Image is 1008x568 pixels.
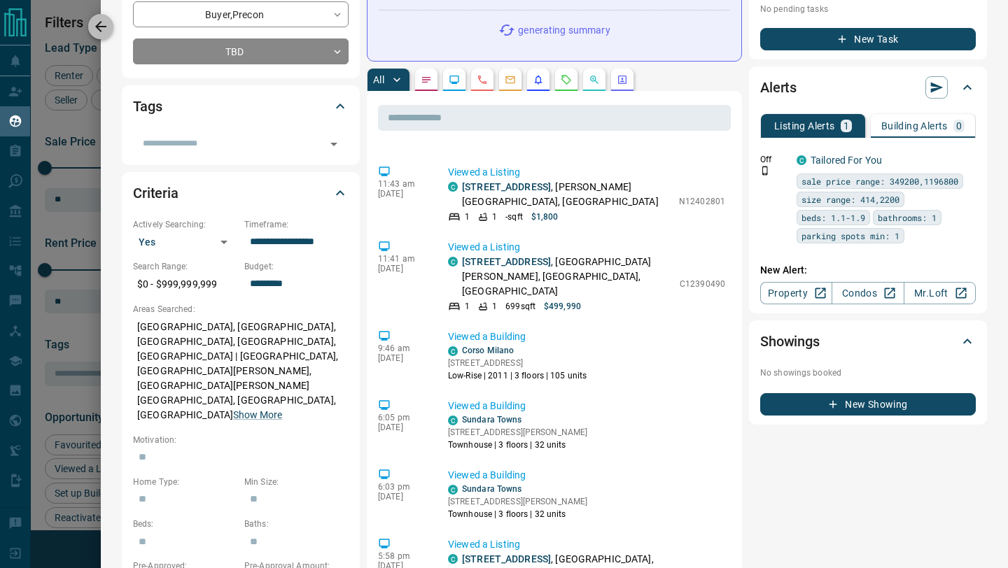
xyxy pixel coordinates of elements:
p: Search Range: [133,260,237,273]
a: Sundara Towns [462,484,521,494]
div: TBD [133,38,349,64]
div: Buyer , Precon [133,1,349,27]
p: [STREET_ADDRESS] [448,357,587,369]
p: 1 [465,300,470,313]
div: Tags [133,90,349,123]
p: 6:05 pm [378,413,427,423]
p: 1 [843,121,849,131]
p: Actively Searching: [133,218,237,231]
p: [DATE] [378,492,427,502]
p: - sqft [505,211,523,223]
svg: Listing Alerts [533,74,544,85]
p: 9:46 am [378,343,427,353]
p: Listing Alerts [774,121,835,131]
svg: Push Notification Only [760,166,770,176]
p: 11:41 am [378,254,427,264]
svg: Calls [477,74,488,85]
p: Viewed a Listing [448,537,725,552]
svg: Agent Actions [617,74,628,85]
p: [DATE] [378,264,427,274]
div: condos.ca [797,155,806,165]
p: [STREET_ADDRESS][PERSON_NAME] [448,495,587,508]
p: Off [760,153,788,166]
p: generating summary [518,23,610,38]
p: 11:43 am [378,179,427,189]
button: Show More [233,408,282,423]
p: Areas Searched: [133,303,349,315]
p: 1 [492,300,497,313]
p: Beds: [133,518,237,530]
p: Baths: [244,518,349,530]
h2: Tags [133,95,162,118]
a: [STREET_ADDRESS] [462,553,551,565]
p: $499,990 [544,300,581,313]
a: [STREET_ADDRESS] [462,181,551,192]
span: parking spots min: 1 [801,229,899,243]
p: Viewed a Building [448,329,725,344]
p: $0 - $999,999,999 [133,273,237,296]
p: Timeframe: [244,218,349,231]
p: $1,800 [531,211,559,223]
p: Townhouse | 3 floors | 32 units [448,439,587,451]
p: 5:58 pm [378,551,427,561]
p: 1 [492,211,497,223]
svg: Opportunities [589,74,600,85]
button: New Task [760,28,976,50]
h2: Alerts [760,76,797,99]
p: 0 [956,121,962,131]
div: condos.ca [448,346,458,356]
p: 1 [465,211,470,223]
h2: Showings [760,330,820,353]
a: [STREET_ADDRESS] [462,256,551,267]
p: Viewed a Building [448,468,725,483]
a: Tailored For You [811,155,882,166]
p: Townhouse | 3 floors | 32 units [448,508,587,520]
p: Viewed a Listing [448,165,725,180]
p: C12390490 [680,278,725,290]
p: [DATE] [378,353,427,363]
p: 699 sqft [505,300,535,313]
a: Sundara Towns [462,415,521,425]
svg: Emails [505,74,516,85]
div: Showings [760,325,976,358]
p: [STREET_ADDRESS][PERSON_NAME] [448,426,587,439]
a: Mr.Loft [904,282,976,304]
div: Criteria [133,176,349,210]
p: Min Size: [244,476,349,488]
p: New Alert: [760,263,976,278]
div: Alerts [760,71,976,104]
p: Building Alerts [881,121,948,131]
div: condos.ca [448,554,458,564]
p: Viewed a Building [448,399,725,413]
p: Budget: [244,260,349,273]
h2: Criteria [133,182,178,204]
div: condos.ca [448,257,458,267]
button: Open [324,134,344,154]
span: sale price range: 349200,1196800 [801,174,958,188]
p: Low-Rise | 2011 | 3 floors | 105 units [448,369,587,382]
span: beds: 1.1-1.9 [801,211,865,225]
div: condos.ca [448,182,458,192]
p: No showings booked [760,367,976,379]
button: New Showing [760,393,976,416]
p: , [PERSON_NAME][GEOGRAPHIC_DATA], [GEOGRAPHIC_DATA] [462,180,672,209]
p: [GEOGRAPHIC_DATA], [GEOGRAPHIC_DATA], [GEOGRAPHIC_DATA], [GEOGRAPHIC_DATA], [GEOGRAPHIC_DATA] | [... [133,315,349,427]
span: size range: 414,2200 [801,192,899,206]
p: N12402801 [679,195,725,208]
svg: Lead Browsing Activity [449,74,460,85]
svg: Requests [561,74,572,85]
p: , [GEOGRAPHIC_DATA][PERSON_NAME], [GEOGRAPHIC_DATA], [GEOGRAPHIC_DATA] [462,255,673,299]
p: Viewed a Listing [448,240,725,255]
a: Property [760,282,832,304]
div: condos.ca [448,416,458,425]
p: All [373,75,384,85]
p: 6:03 pm [378,482,427,492]
span: bathrooms: 1 [878,211,937,225]
a: Condos [832,282,904,304]
p: Home Type: [133,476,237,488]
div: condos.ca [448,485,458,495]
a: Corso Milano [462,346,514,355]
p: Motivation: [133,434,349,446]
p: [DATE] [378,189,427,199]
svg: Notes [421,74,432,85]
